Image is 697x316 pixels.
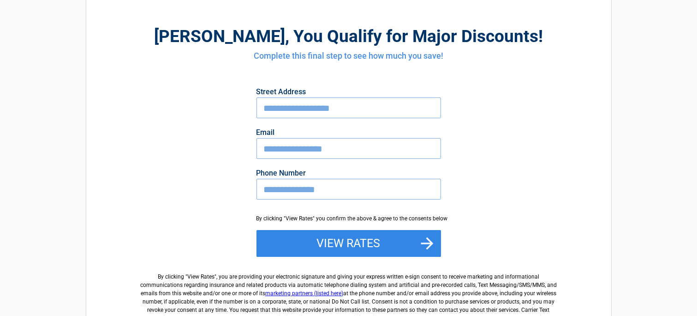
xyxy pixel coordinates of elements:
h2: , You Qualify for Major Discounts! [137,25,560,48]
div: By clicking "View Rates" you confirm the above & agree to the consents below [256,214,441,223]
button: View Rates [256,230,441,257]
label: Email [256,129,441,136]
label: Phone Number [256,170,441,177]
label: Street Address [256,88,441,96]
h4: Complete this final step to see how much you save! [137,50,560,62]
a: marketing partners (listed here) [265,290,343,297]
span: View Rates [187,273,214,280]
span: [PERSON_NAME] [154,26,285,46]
